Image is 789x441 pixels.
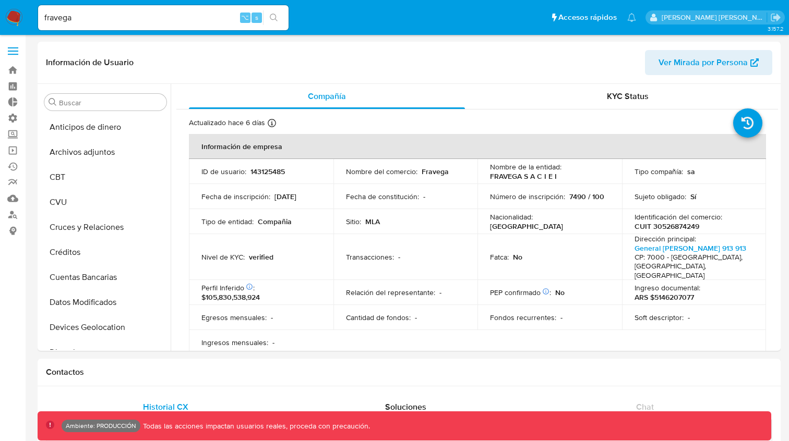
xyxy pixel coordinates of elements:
[40,290,171,315] button: Datos Modificados
[201,252,245,262] p: Nivel de KYC :
[365,217,380,226] p: MLA
[201,167,246,176] p: ID de usuario :
[258,217,292,226] p: Compañia
[555,288,565,297] p: No
[645,50,772,75] button: Ver Mirada por Persona
[659,50,748,75] span: Ver Mirada por Persona
[40,115,171,140] button: Anticipos de dinero
[40,190,171,215] button: CVU
[40,165,171,190] button: CBT
[201,292,260,302] span: $105,830,538,924
[346,167,417,176] p: Nombre del comercio :
[40,265,171,290] button: Cuentas Bancarias
[143,401,188,413] span: Historial CX
[635,283,700,292] p: Ingreso documental :
[59,98,162,107] input: Buscar
[40,240,171,265] button: Créditos
[688,313,690,322] p: -
[662,13,767,22] p: carolina.romo@mercadolibre.com.co
[490,288,551,297] p: PEP confirmado :
[346,313,411,322] p: Cantidad de fondos :
[490,313,556,322] p: Fondos recurrentes :
[346,217,361,226] p: Sitio :
[201,313,267,322] p: Egresos mensuales :
[635,292,694,302] p: ARS $5146207077
[635,167,683,176] p: Tipo compañía :
[490,252,509,262] p: Fatca :
[346,252,394,262] p: Transacciones :
[607,90,649,102] span: KYC Status
[635,212,722,222] p: Identificación del comercio :
[272,338,274,347] p: -
[249,252,273,262] p: verified
[490,212,533,222] p: Nacionalidad :
[49,98,57,106] button: Buscar
[398,252,400,262] p: -
[422,167,449,176] p: Fravega
[189,118,265,128] p: Actualizado hace 6 días
[635,192,686,201] p: Sujeto obligado :
[250,167,285,176] p: 143125485
[46,367,772,377] h1: Contactos
[140,421,370,431] p: Todas las acciones impactan usuarios reales, proceda con precaución.
[569,192,604,201] p: 7490 / 100
[635,253,750,280] h4: CP: 7000 - [GEOGRAPHIC_DATA], [GEOGRAPHIC_DATA], [GEOGRAPHIC_DATA]
[346,288,435,297] p: Relación del representante :
[415,313,417,322] p: -
[560,313,563,322] p: -
[201,283,255,292] p: Perfil Inferido :
[627,13,636,22] a: Notificaciones
[40,140,171,165] button: Archivos adjuntos
[189,134,766,159] th: Información de empresa
[385,401,426,413] span: Soluciones
[271,313,273,322] p: -
[46,57,134,68] h1: Información de Usuario
[346,192,419,201] p: Fecha de constitución :
[770,12,781,23] a: Salir
[241,13,249,22] span: ⌥
[635,234,696,243] p: Dirección principal :
[263,10,284,25] button: search-icon
[40,340,171,365] button: Direcciones
[40,215,171,240] button: Cruces y Relaciones
[490,171,557,181] p: FRAVEGA S A C I E I
[201,192,270,201] p: Fecha de inscripción :
[635,313,684,322] p: Soft descriptor :
[423,192,425,201] p: -
[201,338,268,347] p: Ingresos mensuales :
[687,167,695,176] p: sa
[274,192,296,201] p: [DATE]
[635,243,746,253] a: General [PERSON_NAME] 913 913
[513,252,522,262] p: No
[636,401,654,413] span: Chat
[38,11,289,24] input: Buscar usuario o caso...
[308,90,346,102] span: Compañía
[690,192,696,201] p: Sí
[490,192,565,201] p: Número de inscripción :
[40,315,171,340] button: Devices Geolocation
[201,217,254,226] p: Tipo de entidad :
[255,13,258,22] span: s
[66,424,136,428] p: Ambiente: PRODUCCIÓN
[490,162,561,171] p: Nombre de la entidad :
[558,12,617,23] span: Accesos rápidos
[439,288,441,297] p: -
[635,222,699,231] p: CUIT 30526874249
[490,222,563,231] p: [GEOGRAPHIC_DATA]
